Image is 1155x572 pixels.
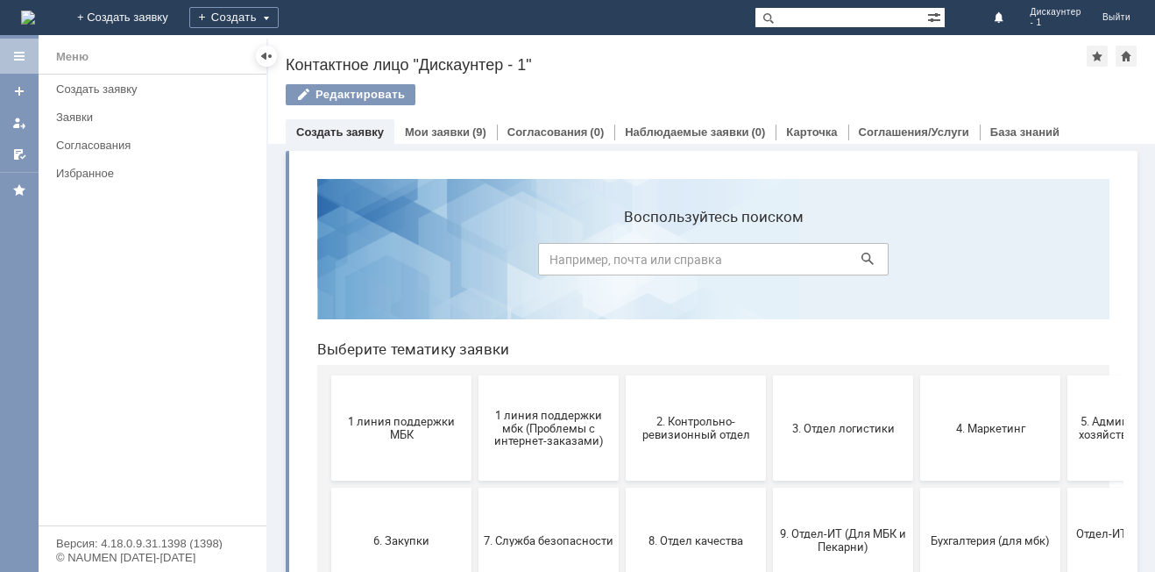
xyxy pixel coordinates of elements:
div: Сделать домашней страницей [1116,46,1137,67]
span: 3. Отдел логистики [475,256,605,269]
span: Отдел-ИТ (Офис) [33,481,163,494]
button: 9. Отдел-ИТ (Для МБК и Пекарни) [470,323,610,428]
span: [PERSON_NAME]. Услуги ИТ для МБК (оформляет L1) [622,468,752,507]
div: (0) [751,125,765,139]
div: Создать заявку [56,82,256,96]
span: не актуален [769,481,899,494]
button: 2. Контрольно-ревизионный отдел [322,211,463,316]
div: Заявки [56,111,256,124]
div: Контактное лицо "Дискаунтер - 1" [286,56,1087,74]
button: Финансовый отдел [175,435,315,540]
a: Наблюдаемые заявки [625,125,748,139]
a: Согласования [507,125,588,139]
button: 3. Отдел логистики [470,211,610,316]
div: Добавить в избранное [1087,46,1108,67]
div: (9) [472,125,486,139]
button: 1 линия поддержки мбк (Проблемы с интернет-заказами) [175,211,315,316]
a: Создать заявку [49,75,263,103]
button: 8. Отдел качества [322,323,463,428]
button: 7. Служба безопасности [175,323,315,428]
a: Создать заявку [5,77,33,105]
div: Избранное [56,167,237,180]
div: Скрыть меню [256,46,277,67]
button: Это соглашение не активно! [470,435,610,540]
a: Перейти на домашнюю страницу [21,11,35,25]
span: 2. Контрольно-ревизионный отдел [328,250,457,276]
span: Это соглашение не активно! [475,475,605,501]
label: Воспользуйтесь поиском [235,43,585,61]
button: 1 линия поддержки МБК [28,211,168,316]
a: Заявки [49,104,263,131]
button: 4. Маркетинг [617,211,757,316]
img: logo [21,11,35,25]
span: Франчайзинг [328,481,457,494]
a: Мои заявки [405,125,470,139]
span: 5. Административно-хозяйственный отдел [769,250,899,276]
div: © NAUMEN [DATE]-[DATE] [56,552,249,563]
span: Финансовый отдел [181,481,310,494]
span: Бухгалтерия (для мбк) [622,368,752,382]
div: (0) [590,125,604,139]
span: 7. Служба безопасности [181,368,310,382]
button: не актуален [764,435,904,540]
input: Например, почта или справка [235,78,585,111]
span: 6. Закупки [33,368,163,382]
button: Отдел-ИТ (Офис) [28,435,168,540]
header: Выберите тематику заявки [14,175,806,193]
a: Мои согласования [5,140,33,168]
span: 8. Отдел качества [328,368,457,382]
span: 9. Отдел-ИТ (Для МБК и Пекарни) [475,362,605,389]
a: База знаний [990,125,1059,139]
a: Создать заявку [296,125,384,139]
span: - 1 [1030,18,1081,28]
span: Отдел-ИТ (Битрикс24 и CRM) [769,362,899,389]
button: 6. Закупки [28,323,168,428]
a: Мои заявки [5,109,33,137]
span: Расширенный поиск [927,8,945,25]
div: Согласования [56,139,256,152]
button: [PERSON_NAME]. Услуги ИТ для МБК (оформляет L1) [617,435,757,540]
div: Меню [56,46,89,68]
button: Франчайзинг [322,435,463,540]
div: Версия: 4.18.0.9.31.1398 (1398) [56,538,249,549]
a: Карточка [786,125,837,139]
a: Соглашения/Услуги [859,125,969,139]
a: Согласования [49,132,263,159]
span: 1 линия поддержки мбк (Проблемы с интернет-заказами) [181,243,310,282]
button: Отдел-ИТ (Битрикс24 и CRM) [764,323,904,428]
button: 5. Административно-хозяйственный отдел [764,211,904,316]
span: Дискаунтер [1030,7,1081,18]
span: 1 линия поддержки МБК [33,250,163,276]
button: Бухгалтерия (для мбк) [617,323,757,428]
span: 4. Маркетинг [622,256,752,269]
div: Создать [189,7,279,28]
